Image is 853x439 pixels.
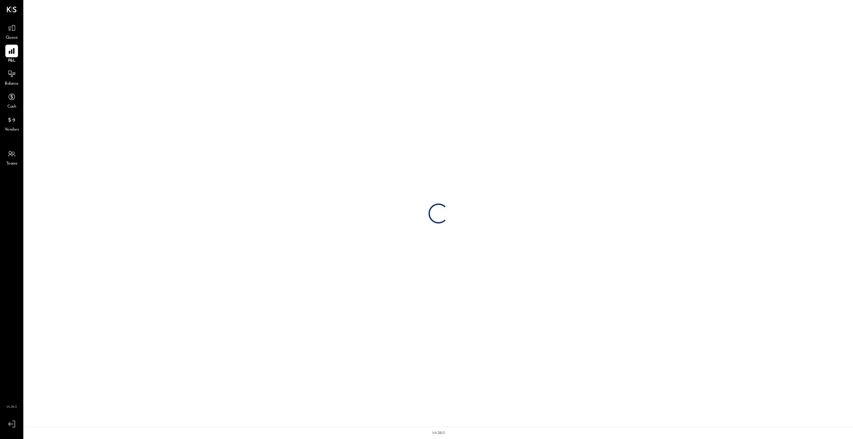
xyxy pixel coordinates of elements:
[7,104,16,110] span: Cash
[0,114,23,133] a: Vendors
[8,58,16,64] span: P&L
[0,68,23,87] a: Balance
[0,22,23,41] a: Queue
[5,127,19,133] span: Vendors
[432,430,445,436] div: v 4.38.0
[0,148,23,167] a: Teams
[6,161,17,167] span: Teams
[0,45,23,64] a: P&L
[6,35,18,41] span: Queue
[5,81,19,87] span: Balance
[0,91,23,110] a: Cash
